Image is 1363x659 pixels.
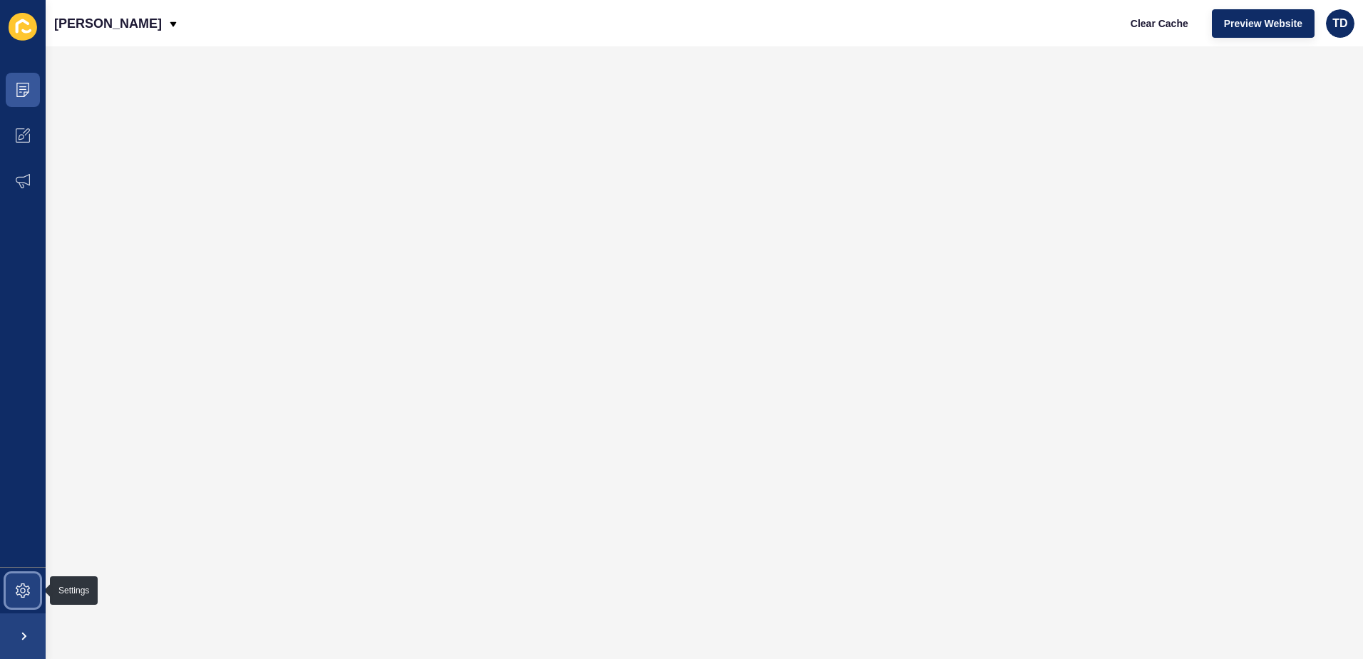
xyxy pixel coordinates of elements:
div: Settings [58,585,89,596]
p: [PERSON_NAME] [54,6,162,41]
span: Preview Website [1224,16,1302,31]
span: Clear Cache [1131,16,1188,31]
span: TD [1332,16,1347,31]
button: Preview Website [1212,9,1315,38]
button: Clear Cache [1118,9,1200,38]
